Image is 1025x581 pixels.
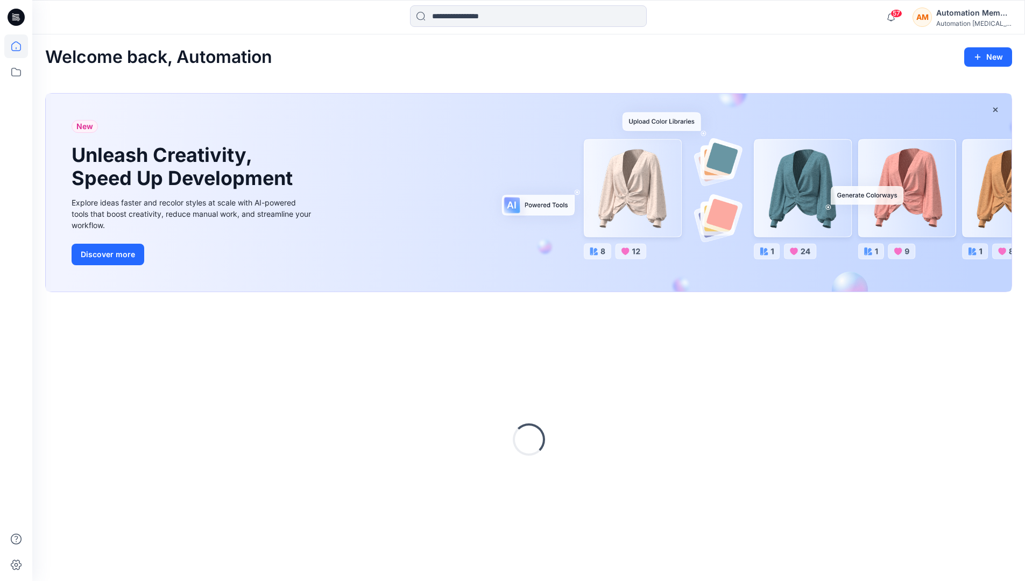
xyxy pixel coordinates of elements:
div: Explore ideas faster and recolor styles at scale with AI-powered tools that boost creativity, red... [72,197,314,231]
a: Discover more [72,244,314,265]
span: New [76,120,93,133]
div: Automation Member [936,6,1012,19]
h1: Unleash Creativity, Speed Up Development [72,144,298,190]
h2: Welcome back, Automation [45,47,272,67]
div: AM [913,8,932,27]
button: Discover more [72,244,144,265]
button: New [964,47,1012,67]
div: Automation [MEDICAL_DATA]... [936,19,1012,27]
span: 57 [890,9,902,18]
